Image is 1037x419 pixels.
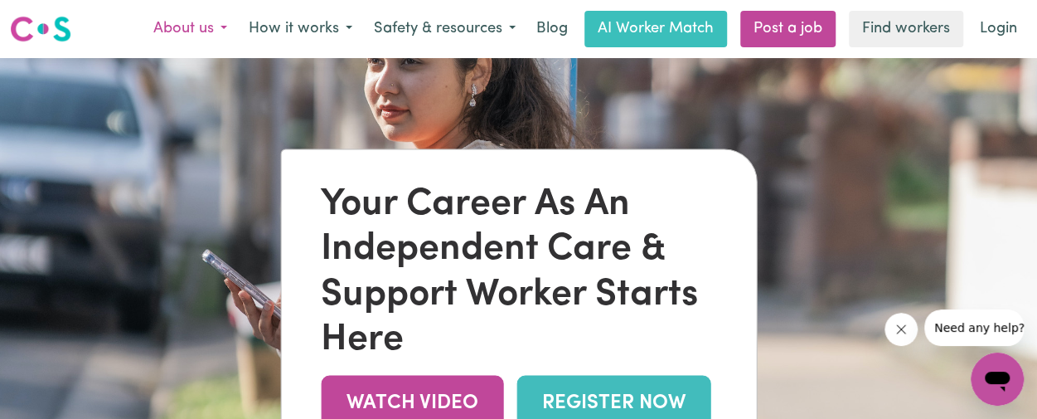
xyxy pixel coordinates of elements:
[970,11,1027,47] a: Login
[740,11,836,47] a: Post a job
[884,313,918,346] iframe: Close message
[143,12,238,46] button: About us
[924,309,1024,346] iframe: Message from company
[10,10,71,48] a: Careseekers logo
[10,14,71,44] img: Careseekers logo
[321,183,716,362] div: Your Career As An Independent Care & Support Worker Starts Here
[526,11,578,47] a: Blog
[10,12,100,25] span: Need any help?
[849,11,963,47] a: Find workers
[584,11,727,47] a: AI Worker Match
[238,12,363,46] button: How it works
[363,12,526,46] button: Safety & resources
[971,353,1024,406] iframe: Button to launch messaging window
